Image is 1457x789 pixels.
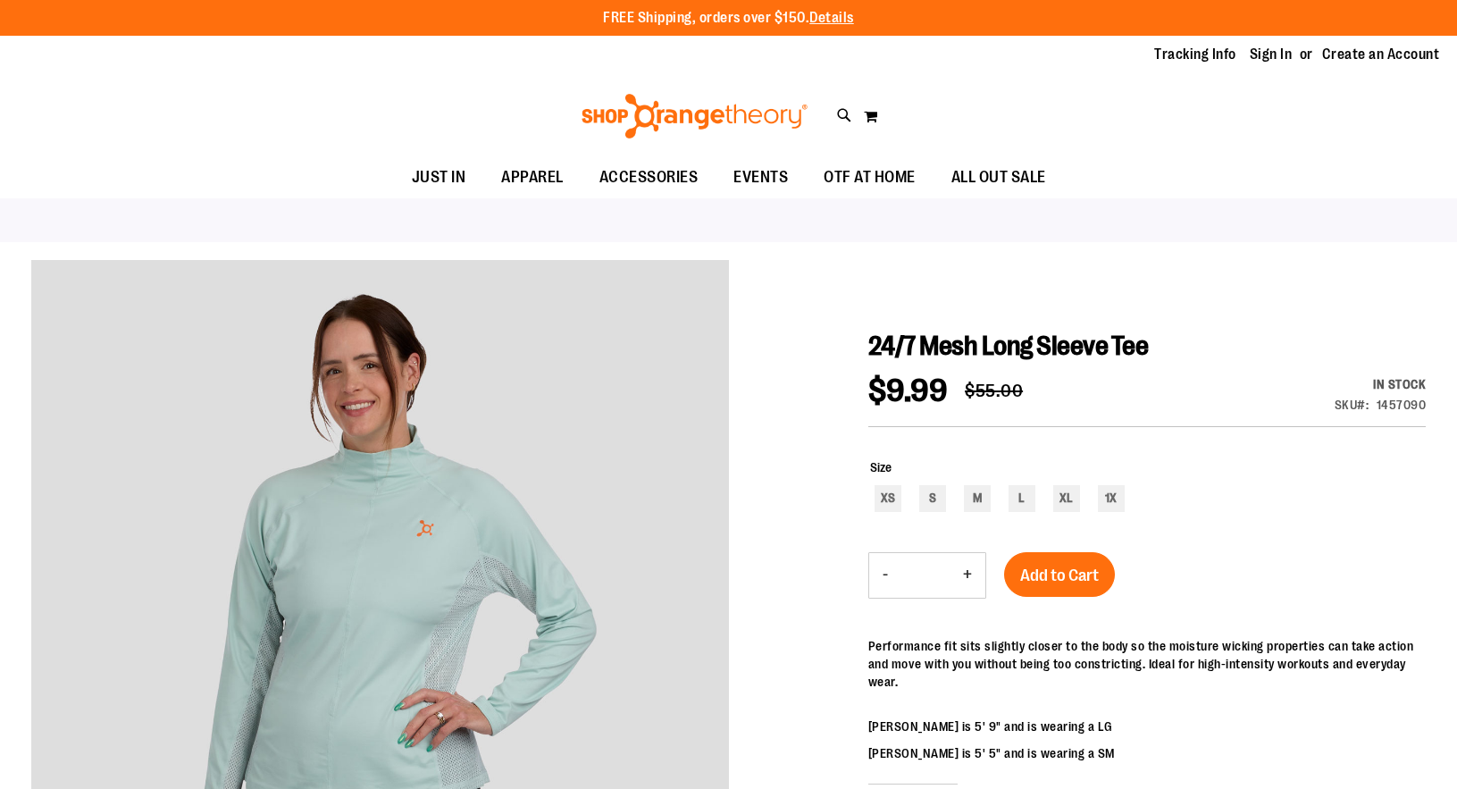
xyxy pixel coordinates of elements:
[875,485,901,512] div: XS
[919,485,946,512] div: S
[951,157,1046,197] span: ALL OUT SALE
[1322,45,1440,64] a: Create an Account
[579,94,810,138] img: Shop Orangetheory
[868,373,948,409] span: $9.99
[1009,485,1035,512] div: L
[868,331,1149,361] span: 24/7 Mesh Long Sleeve Tee
[733,157,788,197] span: EVENTS
[901,554,950,597] input: Product quantity
[1004,552,1115,597] button: Add to Cart
[1154,45,1236,64] a: Tracking Info
[965,381,1023,401] span: $55.00
[809,10,854,26] a: Details
[1020,566,1099,585] span: Add to Cart
[1053,485,1080,512] div: XL
[950,553,985,598] button: Increase product quantity
[1098,485,1125,512] div: 1X
[1335,398,1369,412] strong: SKU
[599,157,699,197] span: ACCESSORIES
[870,460,892,474] span: Size
[412,157,466,197] span: JUST IN
[868,744,1426,762] p: [PERSON_NAME] is 5' 5" and is wearing a SM
[869,553,901,598] button: Decrease product quantity
[824,157,916,197] span: OTF AT HOME
[1335,375,1427,393] div: In stock
[868,637,1426,691] p: Performance fit sits slightly closer to the body so the moisture wicking properties can take acti...
[964,485,991,512] div: M
[603,8,854,29] p: FREE Shipping, orders over $150.
[501,157,564,197] span: APPAREL
[868,718,1426,735] p: [PERSON_NAME] is 5' 9" and is wearing a LG
[1377,396,1427,414] div: 1457090
[1335,375,1427,393] div: Availability
[1250,45,1293,64] a: Sign In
